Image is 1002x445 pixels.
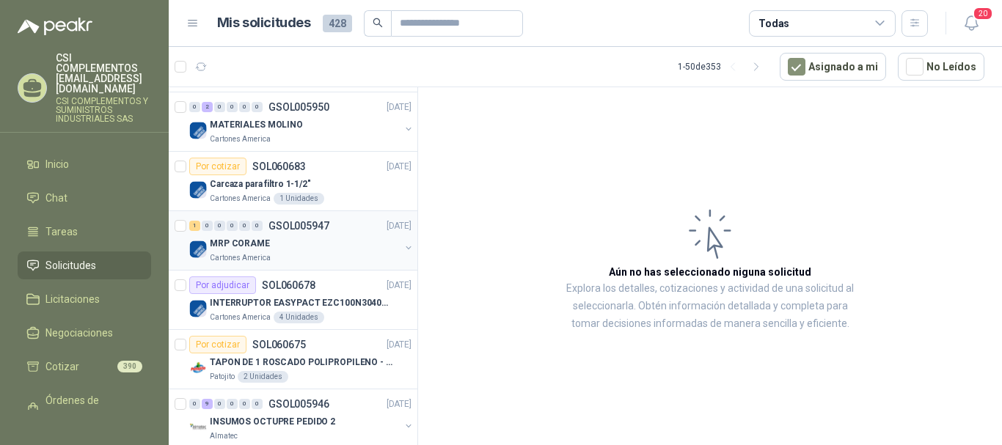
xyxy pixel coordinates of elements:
[18,251,151,279] a: Solicitudes
[227,221,238,231] div: 0
[252,161,306,172] p: SOL060683
[227,102,238,112] div: 0
[252,399,263,409] div: 0
[210,312,271,323] p: Cartones America
[45,392,137,424] span: Órdenes de Compra
[45,358,79,375] span: Cotizar
[202,102,213,112] div: 2
[214,102,225,112] div: 0
[18,184,151,212] a: Chat
[18,150,151,178] a: Inicio
[609,264,811,280] h3: Aún no has seleccionado niguna solicitud
[189,102,200,112] div: 0
[189,240,207,258] img: Company Logo
[780,53,886,81] button: Asignado a mi
[252,339,306,350] p: SOL060675
[274,312,324,323] div: 4 Unidades
[214,221,225,231] div: 0
[387,160,412,174] p: [DATE]
[189,98,414,145] a: 0 2 0 0 0 0 GSOL005950[DATE] Company LogoMATERIALES MOLINOCartones America
[210,177,311,191] p: Carcaza para filtro 1-1/2"
[387,397,412,411] p: [DATE]
[189,336,246,353] div: Por cotizar
[210,133,271,145] p: Cartones America
[373,18,383,28] span: search
[210,237,270,251] p: MRP CORAME
[214,399,225,409] div: 0
[189,399,200,409] div: 0
[189,158,246,175] div: Por cotizar
[56,53,151,94] p: CSI COMPLEMENTOS [EMAIL_ADDRESS][DOMAIN_NAME]
[758,15,789,32] div: Todas
[189,359,207,377] img: Company Logo
[387,100,412,114] p: [DATE]
[189,419,207,436] img: Company Logo
[268,399,329,409] p: GSOL005946
[117,361,142,372] span: 390
[169,271,417,330] a: Por adjudicarSOL060678[DATE] Company LogoINTERRUPTOR EASYPACT EZC100N3040C 40AMP 25K SCHNEIDERCar...
[323,15,352,32] span: 428
[169,152,417,211] a: Por cotizarSOL060683[DATE] Company LogoCarcaza para filtro 1-1/2"Cartones America1 Unidades
[45,325,113,341] span: Negociaciones
[189,300,207,317] img: Company Logo
[169,330,417,389] a: Por cotizarSOL060675[DATE] Company LogoTAPON DE 1 ROSCADO POLIPROPILENO - HEMBRA NPTPatojito2 Uni...
[18,218,151,246] a: Tareas
[210,415,335,429] p: INSUMOS OCTUPRE PEDIDO 2
[958,10,984,37] button: 20
[189,276,256,294] div: Por adjudicar
[189,122,207,139] img: Company Logo
[202,221,213,231] div: 0
[18,319,151,347] a: Negociaciones
[387,279,412,293] p: [DATE]
[189,221,200,231] div: 1
[210,193,271,205] p: Cartones America
[56,97,151,123] p: CSI COMPLEMENTOS Y SUMINISTROS INDUSTRIALES SAS
[898,53,984,81] button: No Leídos
[45,257,96,273] span: Solicitudes
[210,371,235,383] p: Patojito
[217,12,311,34] h1: Mis solicitudes
[45,291,100,307] span: Licitaciones
[210,252,271,264] p: Cartones America
[268,102,329,112] p: GSOL005950
[239,221,250,231] div: 0
[387,219,412,233] p: [DATE]
[45,224,78,240] span: Tareas
[210,296,392,310] p: INTERRUPTOR EASYPACT EZC100N3040C 40AMP 25K SCHNEIDER
[262,280,315,290] p: SOL060678
[189,181,207,199] img: Company Logo
[387,338,412,352] p: [DATE]
[189,217,414,264] a: 1 0 0 0 0 0 GSOL005947[DATE] Company LogoMRP CORAMECartones America
[239,102,250,112] div: 0
[18,353,151,380] a: Cotizar390
[210,356,392,369] p: TAPON DE 1 ROSCADO POLIPROPILENO - HEMBRA NPT
[45,156,69,172] span: Inicio
[239,399,250,409] div: 0
[973,7,993,21] span: 20
[18,285,151,313] a: Licitaciones
[18,386,151,430] a: Órdenes de Compra
[565,280,855,333] p: Explora los detalles, cotizaciones y actividad de una solicitud al seleccionarla. Obtén informaci...
[238,371,288,383] div: 2 Unidades
[210,118,303,132] p: MATERIALES MOLINO
[227,399,238,409] div: 0
[678,55,768,78] div: 1 - 50 de 353
[202,399,213,409] div: 9
[274,193,324,205] div: 1 Unidades
[252,102,263,112] div: 0
[18,18,92,35] img: Logo peakr
[268,221,329,231] p: GSOL005947
[252,221,263,231] div: 0
[189,395,414,442] a: 0 9 0 0 0 0 GSOL005946[DATE] Company LogoINSUMOS OCTUPRE PEDIDO 2Almatec
[45,190,67,206] span: Chat
[210,430,238,442] p: Almatec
